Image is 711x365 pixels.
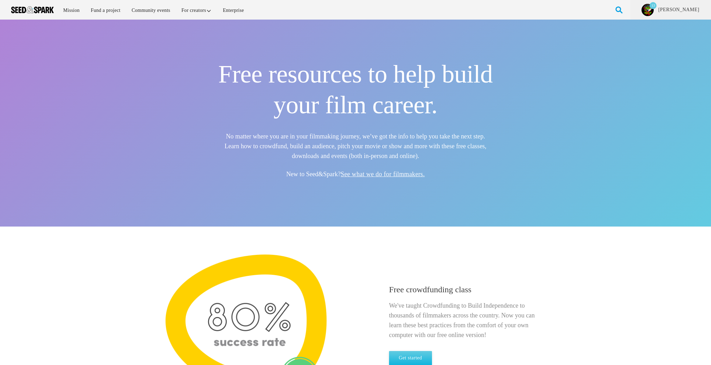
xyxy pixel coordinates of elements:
p: 13 [650,2,657,9]
a: Fund a project [86,3,125,18]
a: [PERSON_NAME] [658,6,700,13]
a: Community events [127,3,175,18]
img: 95bb94b78b941d48.png [642,4,654,16]
h5: We've taught Crowdfunding to Build Independence to thousands of filmmakers across the country. No... [389,301,545,340]
h5: No matter where you are in your filmmaking journey, we’ve got the info to help you take the next ... [218,131,493,161]
a: Mission [58,3,85,18]
h4: Free crowdfunding class [389,284,545,295]
a: Enterprise [218,3,249,18]
a: For creators [177,3,217,18]
a: See what we do for filmmakers. [341,171,425,178]
h1: Free resources to help build your film career. [218,59,493,120]
img: Seed amp; Spark [11,6,54,13]
h5: New to Seed&Spark? [218,169,493,179]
